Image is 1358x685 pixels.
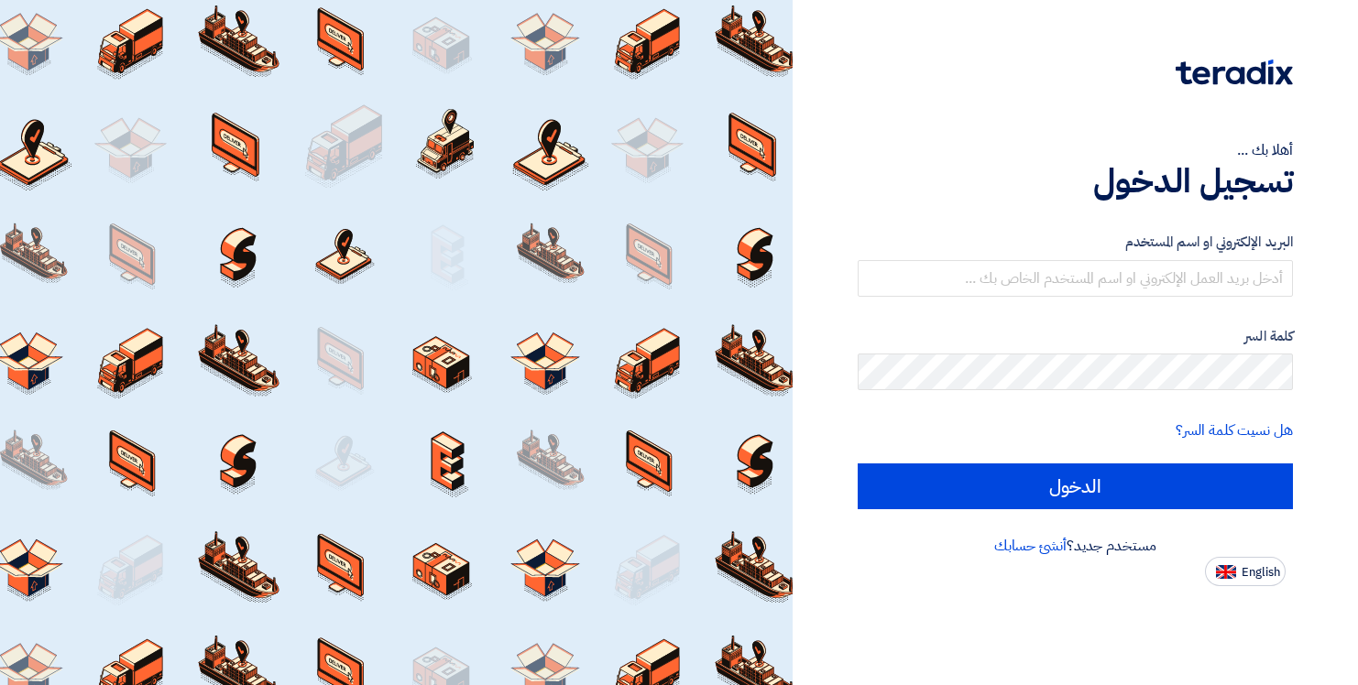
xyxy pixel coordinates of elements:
[858,139,1294,161] div: أهلا بك ...
[858,326,1294,347] label: كلمة السر
[994,535,1067,557] a: أنشئ حسابك
[858,161,1294,201] h1: تسجيل الدخول
[1216,565,1236,579] img: en-US.png
[1205,557,1286,586] button: English
[1176,419,1293,441] a: هل نسيت كلمة السر؟
[858,463,1294,509] input: الدخول
[1176,60,1293,85] img: Teradix logo
[1242,566,1280,579] span: English
[858,535,1294,557] div: مستخدم جديد؟
[858,260,1294,297] input: أدخل بريد العمل الإلكتروني او اسم المستخدم الخاص بك ...
[858,232,1294,253] label: البريد الإلكتروني او اسم المستخدم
